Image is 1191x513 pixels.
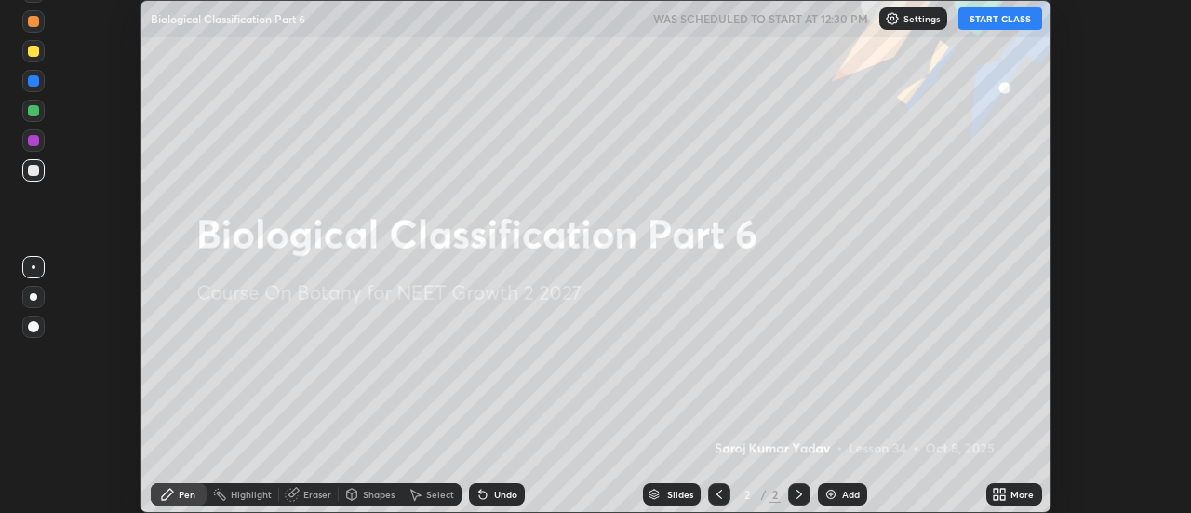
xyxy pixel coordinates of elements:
div: 2 [769,486,781,503]
div: Select [426,490,454,499]
div: Slides [667,490,693,499]
img: add-slide-button [823,487,838,502]
h5: WAS SCHEDULED TO START AT 12:30 PM [653,10,868,27]
button: START CLASS [958,7,1042,30]
img: class-settings-icons [885,11,900,26]
div: Undo [494,490,517,499]
div: Eraser [303,490,331,499]
div: / [760,489,766,500]
div: Add [842,490,860,499]
div: Shapes [363,490,395,499]
div: Highlight [231,490,272,499]
div: 2 [738,489,756,500]
div: More [1010,490,1034,499]
p: Biological Classification Part 6 [151,11,305,26]
p: Settings [903,14,940,23]
div: Pen [179,490,195,499]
